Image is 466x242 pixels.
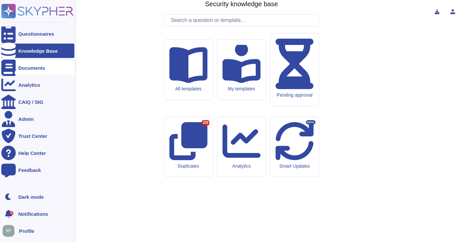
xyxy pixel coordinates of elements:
[1,78,74,92] a: Analytics
[18,31,54,36] div: Questionnaires
[276,92,314,98] div: Pending approval
[169,163,207,169] div: Duplicates
[1,44,74,58] a: Knowledge Base
[1,129,74,143] a: Trust Center
[1,27,74,41] a: Questionnaires
[276,163,314,169] div: Smart Updates
[18,212,48,216] span: Notifications
[18,48,58,53] div: Knowledge Base
[223,163,261,169] div: Analytics
[18,168,41,173] div: Feedback
[167,15,319,26] input: Search a question or template...
[1,146,74,160] a: Help Center
[18,151,46,156] div: Help Center
[223,86,261,92] div: My templates
[18,134,47,139] div: Trust Center
[1,61,74,75] a: Documents
[18,100,43,104] div: CAIQ / SIG
[202,120,209,125] div: 229
[1,95,74,109] a: CAIQ / SIG
[18,195,44,199] div: Dark mode
[10,211,13,215] div: 9+
[18,83,40,87] div: Analytics
[18,117,34,121] div: Admin
[3,225,14,237] img: user
[1,163,74,177] a: Feedback
[306,120,316,125] div: BETA
[19,229,34,233] span: Profile
[1,112,74,126] a: Admin
[18,65,45,70] div: Documents
[169,86,207,92] div: All templates
[1,224,19,238] button: user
